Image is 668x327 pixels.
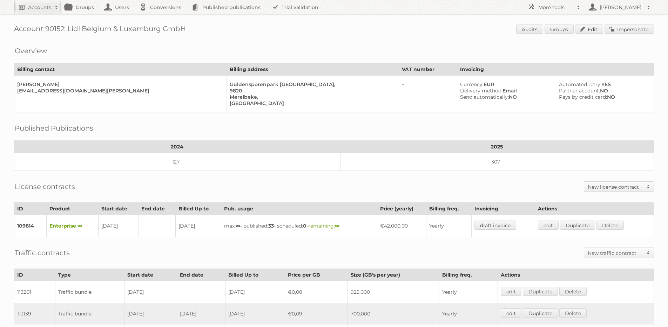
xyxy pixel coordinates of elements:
a: Edit [575,25,603,34]
span: Delivery method: [460,88,502,94]
td: Yearly [426,215,471,237]
th: Billing freq. [426,203,471,215]
strong: ∞ [236,223,240,229]
th: ID [14,269,55,281]
td: Traffic bundle [55,281,124,303]
a: Impersonate [605,25,654,34]
th: Billed Up to [225,269,285,281]
div: EUR [460,81,550,88]
h2: New traffic contract [588,250,643,257]
th: Billed Up to [176,203,221,215]
h1: Account 90152: Lidl Belgium & Luxemburg GmbH [14,25,654,35]
a: Delete [559,308,587,318]
th: Actions [498,269,654,281]
a: New license contract [584,182,654,192]
th: Price (yearly) [377,203,426,215]
h2: New license contract [588,183,643,190]
td: [DATE] [176,215,221,237]
th: ID [14,203,47,215]
h2: Published Publications [15,123,93,133]
span: Pays by credit card: [559,94,607,100]
td: 109814 [14,215,47,237]
td: Traffic bundle [55,303,124,325]
div: NO [559,88,648,94]
a: Delete [559,287,587,296]
th: Type [55,269,124,281]
th: Billing address [227,63,399,76]
h2: License contracts [15,181,75,192]
a: Delete [596,221,624,230]
th: Size (GB's per year) [348,269,439,281]
td: 113201 [14,281,55,303]
td: [DATE] [99,215,139,237]
td: 925,000 [348,281,439,303]
td: €0,08 [285,281,348,303]
td: €0,09 [285,303,348,325]
div: Email [460,88,550,94]
h2: More tools [538,4,573,11]
td: – [399,76,457,112]
a: edit [501,287,521,296]
span: Automated retry: [559,81,601,88]
span: Toggle [643,248,654,258]
td: Yearly [439,281,498,303]
td: [DATE] [124,281,177,303]
td: €42.000,00 [377,215,426,237]
td: 127 [14,153,340,171]
td: [DATE] [225,281,285,303]
th: VAT number [399,63,457,76]
th: Pub. usage [221,203,377,215]
th: Invoicing [471,203,535,215]
div: YES [559,81,648,88]
strong: ∞ [335,223,339,229]
span: Toggle [643,182,654,192]
td: 307 [340,153,654,171]
a: New traffic contract [584,248,654,258]
th: 2025 [340,141,654,153]
a: Groups [545,25,574,34]
a: Duplicate [560,221,595,230]
div: Guldensporenpark [GEOGRAPHIC_DATA], [230,81,393,88]
span: remaining: [308,223,339,229]
a: Duplicate [523,308,558,318]
strong: 0 [303,223,306,229]
th: Billing contact [14,63,227,76]
div: [EMAIL_ADDRESS][DOMAIN_NAME][PERSON_NAME] [17,88,221,94]
div: [GEOGRAPHIC_DATA] [230,100,393,106]
div: NO [559,94,648,100]
th: Product [46,203,98,215]
span: Currency: [460,81,484,88]
th: End date [177,269,225,281]
td: 700,000 [348,303,439,325]
td: Enterprise ∞ [46,215,98,237]
span: Send automatically: [460,94,509,100]
th: Actions [535,203,654,215]
a: edit [538,221,559,230]
td: [DATE] [177,303,225,325]
th: 2024 [14,141,340,153]
td: [DATE] [225,303,285,325]
h2: [PERSON_NAME] [598,4,643,11]
a: draft invoice [474,221,516,230]
strong: 33 [268,223,274,229]
a: Audits [516,25,543,34]
a: edit [501,308,521,318]
td: [DATE] [124,303,177,325]
td: max: - published: - scheduled: - [221,215,377,237]
td: 113139 [14,303,55,325]
h2: Overview [15,46,47,56]
th: Billing freq. [439,269,498,281]
th: Start date [124,269,177,281]
h2: Traffic contracts [15,248,70,258]
th: Start date [99,203,139,215]
td: Yearly [439,303,498,325]
span: Partner account: [559,88,600,94]
div: NO [460,94,550,100]
h2: Accounts [28,4,51,11]
th: End date [139,203,176,215]
th: Invoicing [457,63,654,76]
a: Duplicate [523,287,558,296]
div: Merelbeke, [230,94,393,100]
div: 9820 , [230,88,393,94]
div: [PERSON_NAME] [17,81,221,88]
